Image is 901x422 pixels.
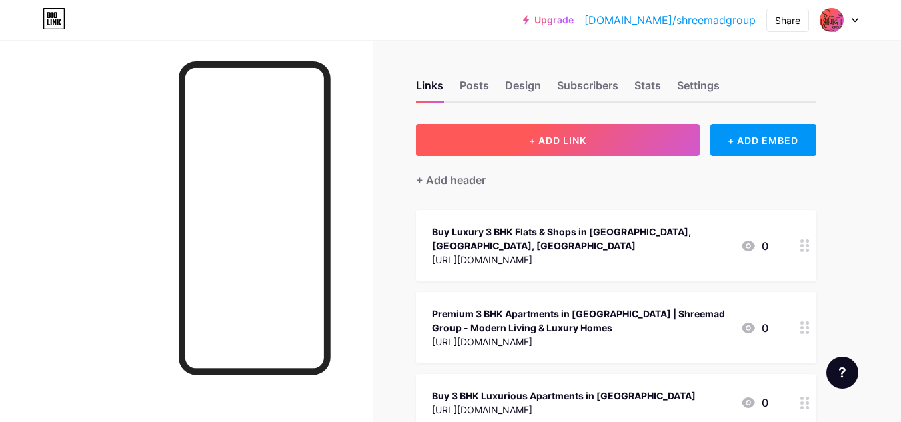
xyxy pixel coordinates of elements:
[584,12,756,28] a: [DOMAIN_NAME]/shreemadgroup
[416,172,486,188] div: + Add header
[432,307,730,335] div: Premium 3 BHK Apartments in [GEOGRAPHIC_DATA] | Shreemad Group - Modern Living & Luxury Homes
[634,77,661,101] div: Stats
[416,77,443,101] div: Links
[505,77,541,101] div: Design
[416,124,700,156] button: + ADD LINK
[740,320,768,336] div: 0
[432,335,730,349] div: [URL][DOMAIN_NAME]
[529,135,586,146] span: + ADD LINK
[432,389,696,403] div: Buy 3 BHK Luxurious Apartments in [GEOGRAPHIC_DATA]
[677,77,720,101] div: Settings
[432,225,730,253] div: Buy Luxury 3 BHK Flats & Shops in [GEOGRAPHIC_DATA], [GEOGRAPHIC_DATA], [GEOGRAPHIC_DATA]
[460,77,489,101] div: Posts
[432,253,730,267] div: [URL][DOMAIN_NAME]
[710,124,816,156] div: + ADD EMBED
[557,77,618,101] div: Subscribers
[432,403,696,417] div: [URL][DOMAIN_NAME]
[819,7,844,33] img: shreemadgroup
[523,15,574,25] a: Upgrade
[740,238,768,254] div: 0
[740,395,768,411] div: 0
[775,13,800,27] div: Share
